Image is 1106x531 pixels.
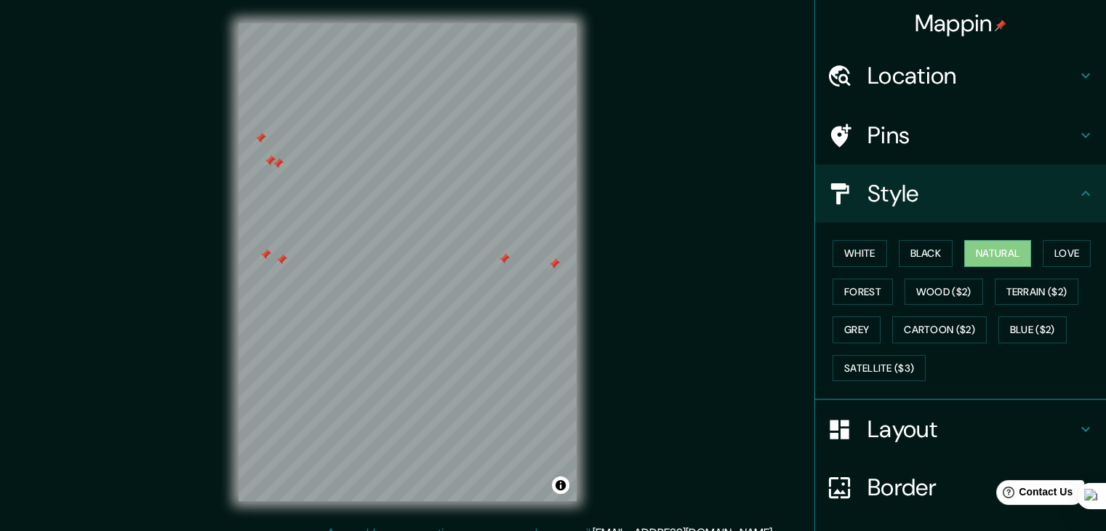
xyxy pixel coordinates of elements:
[833,316,881,343] button: Grey
[239,23,577,501] canvas: Map
[977,474,1090,515] iframe: Help widget launcher
[815,164,1106,223] div: Style
[833,355,926,382] button: Satellite ($3)
[867,61,1077,90] h4: Location
[815,106,1106,164] div: Pins
[998,316,1067,343] button: Blue ($2)
[867,121,1077,150] h4: Pins
[892,316,987,343] button: Cartoon ($2)
[899,240,953,267] button: Black
[1043,240,1091,267] button: Love
[833,279,893,306] button: Forest
[815,400,1106,458] div: Layout
[867,179,1077,208] h4: Style
[915,9,1007,38] h4: Mappin
[995,20,1006,31] img: pin-icon.png
[905,279,983,306] button: Wood ($2)
[833,240,887,267] button: White
[815,47,1106,105] div: Location
[867,473,1077,502] h4: Border
[815,458,1106,516] div: Border
[552,476,569,494] button: Toggle attribution
[995,279,1079,306] button: Terrain ($2)
[964,240,1031,267] button: Natural
[867,415,1077,444] h4: Layout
